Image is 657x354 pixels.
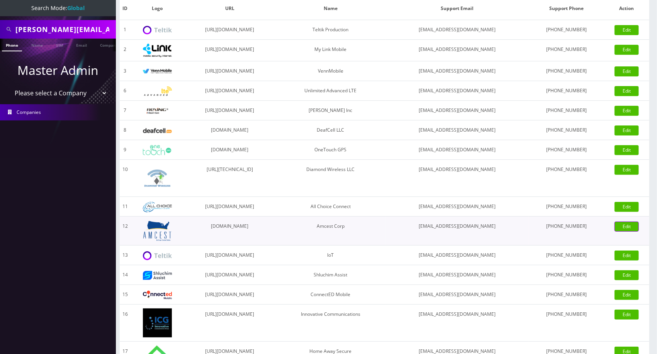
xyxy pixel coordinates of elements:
[275,20,386,40] td: Teltik Production
[529,197,604,217] td: [PHONE_NUMBER]
[184,120,275,140] td: [DOMAIN_NAME]
[615,25,639,35] a: Edit
[529,160,604,197] td: [PHONE_NUMBER]
[120,217,130,246] td: 12
[386,160,529,197] td: [EMAIL_ADDRESS][DOMAIN_NAME]
[529,140,604,160] td: [PHONE_NUMBER]
[529,265,604,285] td: [PHONE_NUMBER]
[275,140,386,160] td: OneTouch GPS
[386,40,529,61] td: [EMAIL_ADDRESS][DOMAIN_NAME]
[615,66,639,76] a: Edit
[529,40,604,61] td: [PHONE_NUMBER]
[615,270,639,280] a: Edit
[120,197,130,217] td: 11
[120,40,130,61] td: 2
[120,81,130,101] td: 6
[529,285,604,305] td: [PHONE_NUMBER]
[386,61,529,81] td: [EMAIL_ADDRESS][DOMAIN_NAME]
[184,81,275,101] td: [URL][DOMAIN_NAME]
[120,140,130,160] td: 9
[615,251,639,261] a: Edit
[386,285,529,305] td: [EMAIL_ADDRESS][DOMAIN_NAME]
[529,81,604,101] td: [PHONE_NUMBER]
[184,197,275,217] td: [URL][DOMAIN_NAME]
[143,145,172,155] img: OneTouch GPS
[143,86,172,96] img: Unlimited Advanced LTE
[275,61,386,81] td: VennMobile
[275,160,386,197] td: Diamond Wireless LLC
[615,290,639,300] a: Edit
[615,222,639,232] a: Edit
[120,246,130,265] td: 13
[386,140,529,160] td: [EMAIL_ADDRESS][DOMAIN_NAME]
[184,217,275,246] td: [DOMAIN_NAME]
[31,4,85,12] span: Search Mode:
[615,145,639,155] a: Edit
[529,246,604,265] td: [PHONE_NUMBER]
[275,120,386,140] td: DeafCell LLC
[143,271,172,280] img: Shluchim Assist
[386,101,529,120] td: [EMAIL_ADDRESS][DOMAIN_NAME]
[275,217,386,246] td: Amcest Corp
[143,220,172,241] img: Amcest Corp
[615,202,639,212] a: Edit
[386,265,529,285] td: [EMAIL_ADDRESS][DOMAIN_NAME]
[143,26,172,35] img: Teltik Production
[275,81,386,101] td: Unlimited Advanced LTE
[386,246,529,265] td: [EMAIL_ADDRESS][DOMAIN_NAME]
[184,20,275,40] td: [URL][DOMAIN_NAME]
[184,246,275,265] td: [URL][DOMAIN_NAME]
[184,265,275,285] td: [URL][DOMAIN_NAME]
[386,120,529,140] td: [EMAIL_ADDRESS][DOMAIN_NAME]
[275,101,386,120] td: [PERSON_NAME] Inc
[615,165,639,175] a: Edit
[184,305,275,342] td: [URL][DOMAIN_NAME]
[184,285,275,305] td: [URL][DOMAIN_NAME]
[184,61,275,81] td: [URL][DOMAIN_NAME]
[275,246,386,265] td: IoT
[529,20,604,40] td: [PHONE_NUMBER]
[52,39,67,51] a: SIM
[15,22,114,37] input: Search All Companies
[184,40,275,61] td: [URL][DOMAIN_NAME]
[120,265,130,285] td: 14
[143,291,172,299] img: ConnectED Mobile
[184,101,275,120] td: [URL][DOMAIN_NAME]
[27,39,47,51] a: Name
[72,39,91,51] a: Email
[120,120,130,140] td: 8
[386,197,529,217] td: [EMAIL_ADDRESS][DOMAIN_NAME]
[275,285,386,305] td: ConnectED Mobile
[17,109,41,115] span: Companies
[275,265,386,285] td: Shluchim Assist
[120,305,130,342] td: 16
[275,40,386,61] td: My Link Mobile
[529,120,604,140] td: [PHONE_NUMBER]
[529,101,604,120] td: [PHONE_NUMBER]
[143,202,172,212] img: All Choice Connect
[120,61,130,81] td: 3
[386,20,529,40] td: [EMAIL_ADDRESS][DOMAIN_NAME]
[615,125,639,136] a: Edit
[275,305,386,342] td: Innovative Communications
[120,101,130,120] td: 7
[143,44,172,57] img: My Link Mobile
[529,305,604,342] td: [PHONE_NUMBER]
[386,305,529,342] td: [EMAIL_ADDRESS][DOMAIN_NAME]
[67,4,85,12] strong: Global
[184,160,275,197] td: [URL][TECHNICAL_ID]
[529,61,604,81] td: [PHONE_NUMBER]
[143,128,172,133] img: DeafCell LLC
[120,20,130,40] td: 1
[275,197,386,217] td: All Choice Connect
[386,81,529,101] td: [EMAIL_ADDRESS][DOMAIN_NAME]
[615,86,639,96] a: Edit
[2,39,22,51] a: Phone
[120,285,130,305] td: 15
[143,69,172,74] img: VennMobile
[120,160,130,197] td: 10
[143,251,172,260] img: IoT
[143,308,172,337] img: Innovative Communications
[143,164,172,193] img: Diamond Wireless LLC
[615,45,639,55] a: Edit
